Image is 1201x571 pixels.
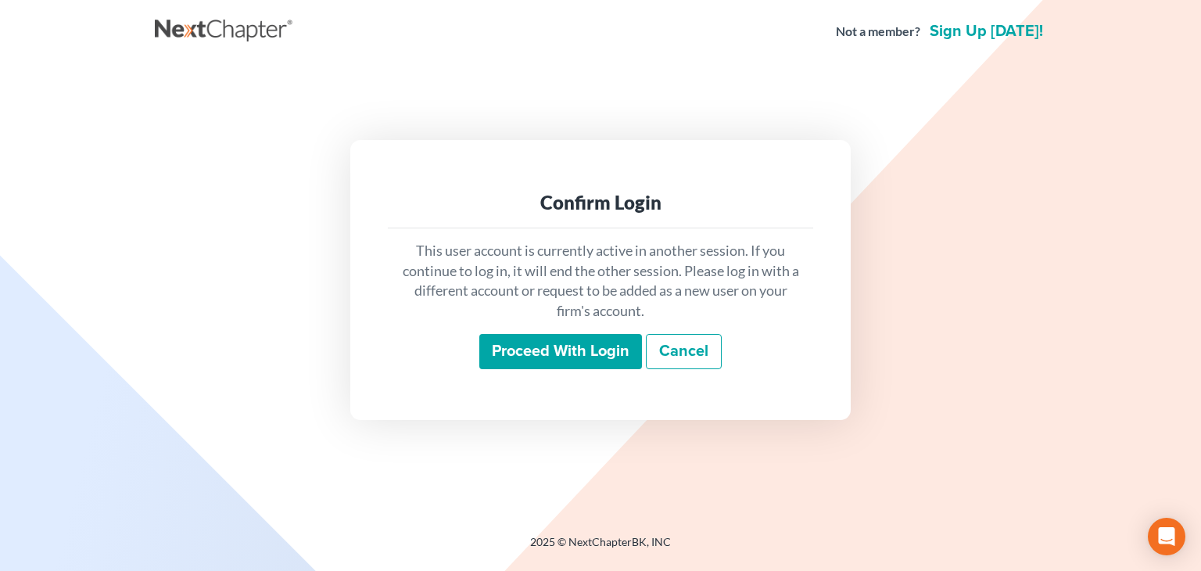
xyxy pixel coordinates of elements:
a: Cancel [646,334,722,370]
div: 2025 © NextChapterBK, INC [155,534,1046,562]
p: This user account is currently active in another session. If you continue to log in, it will end ... [400,241,801,321]
div: Open Intercom Messenger [1148,518,1185,555]
div: Confirm Login [400,190,801,215]
input: Proceed with login [479,334,642,370]
strong: Not a member? [836,23,920,41]
a: Sign up [DATE]! [927,23,1046,39]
